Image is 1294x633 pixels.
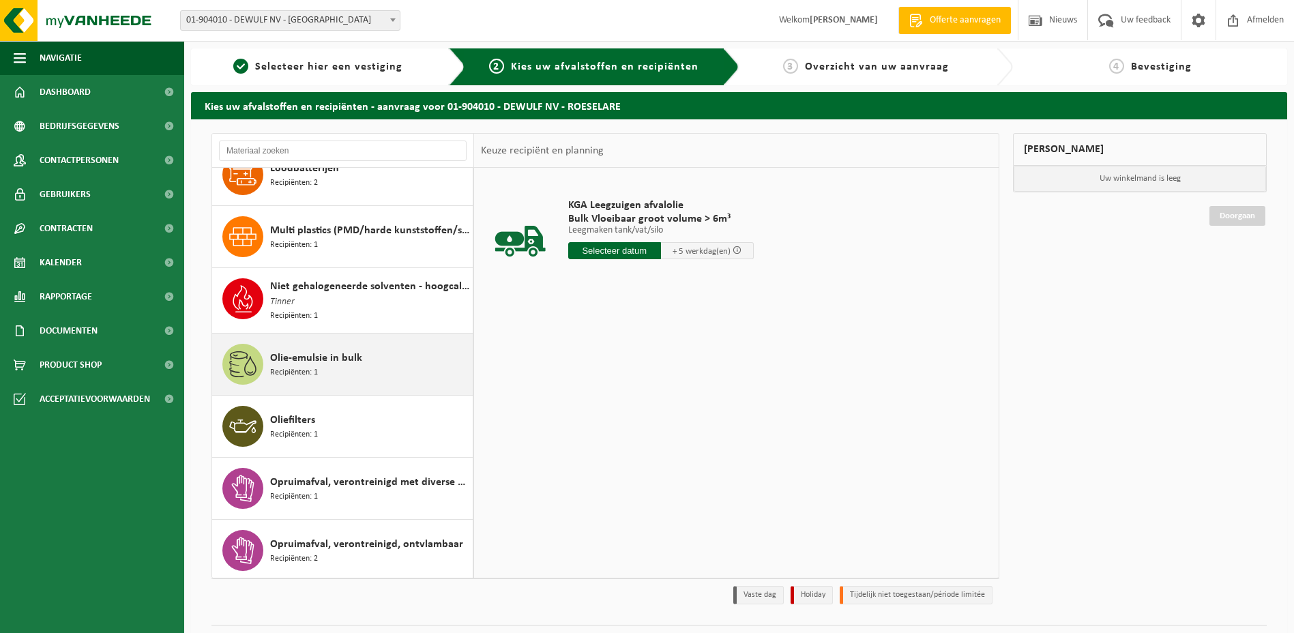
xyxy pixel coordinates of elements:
a: Offerte aanvragen [898,7,1011,34]
li: Holiday [791,586,833,604]
span: Product Shop [40,348,102,382]
p: Uw winkelmand is leeg [1014,166,1266,192]
span: Selecteer hier een vestiging [255,61,402,72]
button: Opruimafval, verontreinigd, ontvlambaar Recipiënten: 2 [212,520,473,582]
span: Opruimafval, verontreinigd, ontvlambaar [270,536,463,553]
span: Gebruikers [40,177,91,211]
span: Bulk Vloeibaar groot volume > 6m³ [568,212,754,226]
button: Olie-emulsie in bulk Recipiënten: 1 [212,334,473,396]
a: Doorgaan [1209,206,1265,226]
span: Recipiënten: 2 [270,177,318,190]
a: 1Selecteer hier een vestiging [198,59,438,75]
span: Acceptatievoorwaarden [40,382,150,416]
p: Leegmaken tank/vat/silo [568,226,754,235]
span: Contracten [40,211,93,246]
h2: Kies uw afvalstoffen en recipiënten - aanvraag voor 01-904010 - DEWULF NV - ROESELARE [191,92,1287,119]
span: 01-904010 - DEWULF NV - ROESELARE [180,10,400,31]
span: 3 [783,59,798,74]
span: Bedrijfsgegevens [40,109,119,143]
button: Opruimafval, verontreinigd met diverse gevaarlijke afvalstoffen Recipiënten: 1 [212,458,473,520]
span: + 5 werkdag(en) [673,247,731,256]
span: Overzicht van uw aanvraag [805,61,949,72]
button: Loodbatterijen Recipiënten: 2 [212,144,473,206]
span: Recipiënten: 1 [270,490,318,503]
span: 2 [489,59,504,74]
span: Oliefilters [270,412,315,428]
span: Niet gehalogeneerde solventen - hoogcalorisch in 200lt-vat [270,278,469,295]
span: Loodbatterijen [270,160,339,177]
li: Tijdelijk niet toegestaan/période limitée [840,586,992,604]
span: Olie-emulsie in bulk [270,350,362,366]
span: Recipiënten: 1 [270,366,318,379]
span: 4 [1109,59,1124,74]
span: Kalender [40,246,82,280]
li: Vaste dag [733,586,784,604]
span: KGA Leegzuigen afvalolie [568,198,754,212]
button: Multi plastics (PMD/harde kunststoffen/spanbanden/EPS/folie naturel/folie gemengd) Recipiënten: 1 [212,206,473,268]
span: 01-904010 - DEWULF NV - ROESELARE [181,11,400,30]
span: Tinner [270,295,295,310]
div: [PERSON_NAME] [1013,133,1267,166]
button: Niet gehalogeneerde solventen - hoogcalorisch in 200lt-vat Tinner Recipiënten: 1 [212,268,473,334]
span: Offerte aanvragen [926,14,1004,27]
span: Bevestiging [1131,61,1192,72]
span: Recipiënten: 1 [270,239,318,252]
span: Opruimafval, verontreinigd met diverse gevaarlijke afvalstoffen [270,474,469,490]
span: Dashboard [40,75,91,109]
span: Recipiënten: 1 [270,428,318,441]
span: Navigatie [40,41,82,75]
input: Selecteer datum [568,242,661,259]
div: Keuze recipiënt en planning [474,134,611,168]
span: 1 [233,59,248,74]
input: Materiaal zoeken [219,141,467,161]
button: Oliefilters Recipiënten: 1 [212,396,473,458]
span: Recipiënten: 2 [270,553,318,565]
span: Rapportage [40,280,92,314]
span: Documenten [40,314,98,348]
span: Recipiënten: 1 [270,310,318,323]
span: Contactpersonen [40,143,119,177]
span: Kies uw afvalstoffen en recipiënten [511,61,699,72]
strong: [PERSON_NAME] [810,15,878,25]
span: Multi plastics (PMD/harde kunststoffen/spanbanden/EPS/folie naturel/folie gemengd) [270,222,469,239]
